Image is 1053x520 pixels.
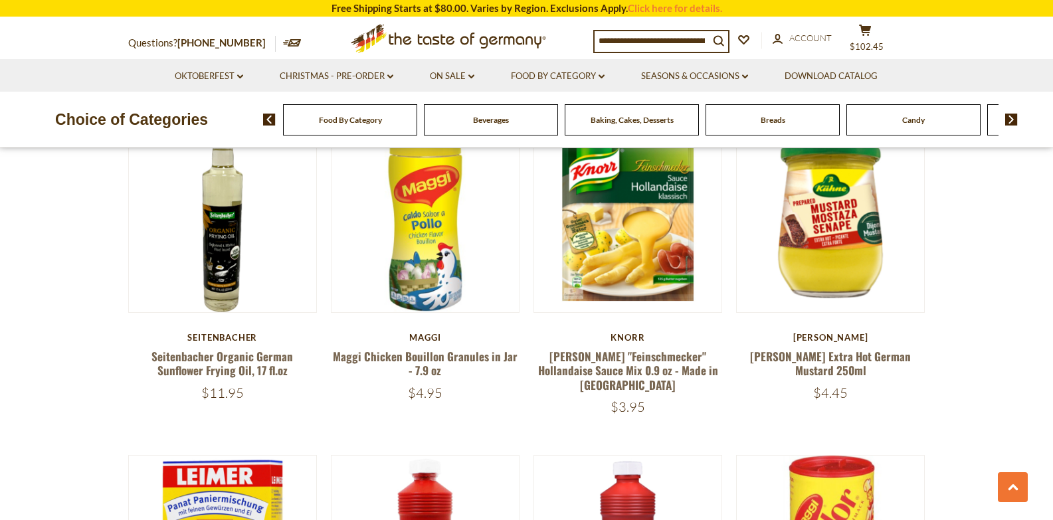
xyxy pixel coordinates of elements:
[902,115,925,125] a: Candy
[319,115,382,125] a: Food By Category
[534,124,722,312] img: Knorr "Feinschmecker" Hollandaise Sauce Mix 0.9 oz - Made in Germany
[332,124,520,312] img: Maggi Chicken Bouillon Granules in Jar - 7.9 oz
[789,33,832,43] span: Account
[1005,114,1018,126] img: next arrow
[846,24,886,57] button: $102.45
[785,69,878,84] a: Download Catalog
[850,41,884,52] span: $102.45
[280,69,393,84] a: Christmas - PRE-ORDER
[813,385,848,401] span: $4.45
[263,114,276,126] img: previous arrow
[128,35,276,52] p: Questions?
[177,37,266,48] a: [PHONE_NUMBER]
[750,348,911,379] a: [PERSON_NAME] Extra Hot German Mustard 250ml
[641,69,748,84] a: Seasons & Occasions
[129,124,317,312] img: Seitenbacher Organic German Sunflower Frying Oil, 17 fl.oz
[533,332,723,343] div: Knorr
[333,348,518,379] a: Maggi Chicken Bouillon Granules in Jar - 7.9 oz
[331,332,520,343] div: Maggi
[128,332,318,343] div: Seitenbacher
[736,332,925,343] div: [PERSON_NAME]
[591,115,674,125] a: Baking, Cakes, Desserts
[151,348,293,379] a: Seitenbacher Organic German Sunflower Frying Oil, 17 fl.oz
[773,31,832,46] a: Account
[628,2,722,14] a: Click here for details.
[538,348,718,393] a: [PERSON_NAME] "Feinschmecker" Hollandaise Sauce Mix 0.9 oz - Made in [GEOGRAPHIC_DATA]
[473,115,509,125] a: Beverages
[761,115,785,125] a: Breads
[175,69,243,84] a: Oktoberfest
[408,385,442,401] span: $4.95
[201,385,244,401] span: $11.95
[511,69,605,84] a: Food By Category
[430,69,474,84] a: On Sale
[737,124,925,312] img: Kuehne Extra Hot German Mustard 250ml
[611,398,645,415] span: $3.95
